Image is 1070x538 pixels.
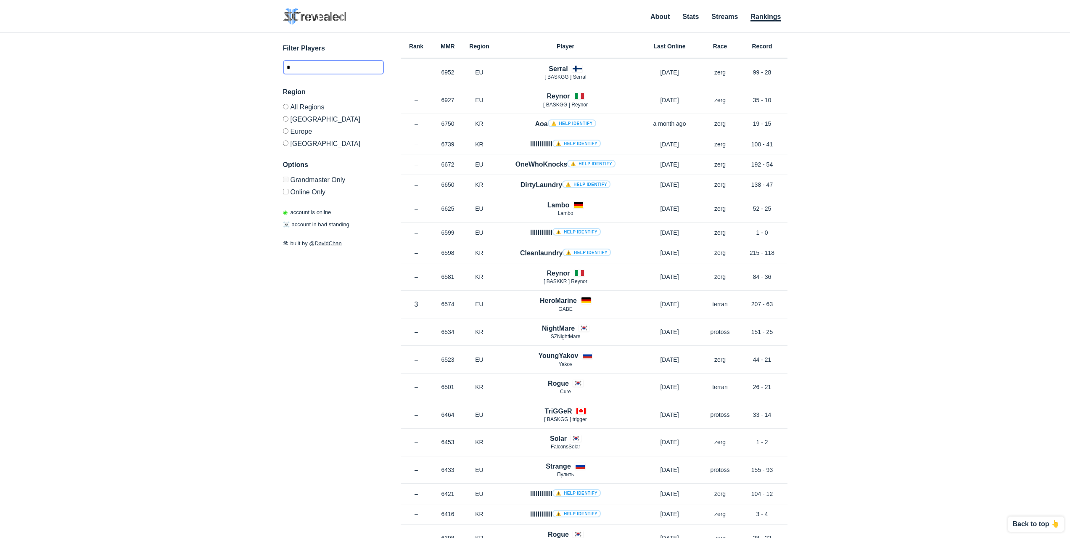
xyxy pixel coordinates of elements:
[464,160,495,169] p: EU
[703,490,737,498] p: zerg
[703,411,737,419] p: protoss
[530,228,601,237] h4: llIIlIIllIII
[283,104,384,113] label: All Regions
[283,140,288,146] input: [GEOGRAPHIC_DATA]
[464,43,495,49] h6: Region
[1012,521,1059,527] p: Back to top 👆
[703,355,737,364] p: zerg
[401,249,432,257] p: –
[703,328,737,336] p: protoss
[650,13,670,20] a: About
[283,177,384,186] label: Only Show accounts currently in Grandmaster
[464,438,495,446] p: KR
[567,160,616,167] a: ⚠️ Help identify
[495,43,636,49] h6: Player
[464,411,495,419] p: EU
[283,240,288,246] span: 🛠
[515,159,616,169] h4: OneWhoKnocks
[703,438,737,446] p: zerg
[464,510,495,518] p: KR
[636,140,703,148] p: [DATE]
[464,96,495,104] p: EU
[401,204,432,213] p: –
[283,125,384,137] label: Europe
[547,91,570,101] h4: Reynor
[464,273,495,281] p: KR
[401,43,432,49] h6: Rank
[563,249,611,256] a: ⚠️ Help identify
[464,228,495,237] p: EU
[401,68,432,77] p: –
[283,177,288,182] input: Grandmaster Only
[636,355,703,364] p: [DATE]
[464,68,495,77] p: EU
[551,334,581,339] span: SZNightMare
[737,355,787,364] p: 44 - 21
[636,300,703,308] p: [DATE]
[401,180,432,189] p: –
[520,180,610,190] h4: DirtyLaundry
[432,140,464,148] p: 6739
[548,119,596,127] a: ⚠️ Help identify
[432,96,464,104] p: 6927
[737,411,787,419] p: 33 - 14
[432,328,464,336] p: 6534
[552,489,601,497] a: ⚠️ Help identify
[401,160,432,169] p: –
[432,204,464,213] p: 6625
[703,68,737,77] p: zerg
[703,466,737,474] p: protoss
[737,204,787,213] p: 52 - 25
[562,180,610,188] a: ⚠️ Help identify
[542,323,575,333] h4: NightMare
[432,490,464,498] p: 6421
[636,204,703,213] p: [DATE]
[549,64,568,74] h4: Serral
[432,355,464,364] p: 6523
[557,472,574,477] span: Пулить
[315,240,342,246] a: DavidChan
[283,186,384,196] label: Only show accounts currently laddering
[283,189,288,194] input: Online Only
[636,228,703,237] p: [DATE]
[703,228,737,237] p: zerg
[432,273,464,281] p: 6581
[283,8,346,25] img: SC2 Revealed
[737,228,787,237] p: 1 - 0
[432,249,464,257] p: 6598
[737,140,787,148] p: 100 - 41
[535,119,596,129] h4: Aoa
[547,200,569,210] h4: Lambo
[283,209,288,215] span: ◉
[530,509,601,519] h4: llllllllllll
[737,300,787,308] p: 207 - 63
[283,87,384,97] h3: Region
[464,328,495,336] p: KR
[464,490,495,498] p: EU
[560,389,571,395] span: Cure
[636,160,703,169] p: [DATE]
[545,406,572,416] h4: TriGGeR
[283,208,331,217] p: account is online
[283,239,384,248] p: built by @
[548,379,569,388] h4: Rogue
[401,119,432,128] p: –
[464,383,495,391] p: KR
[520,248,611,258] h4: Cleanlaundry
[283,113,384,125] label: [GEOGRAPHIC_DATA]
[283,104,288,109] input: All Regions
[283,128,288,134] input: Europe
[636,96,703,104] p: [DATE]
[464,355,495,364] p: EU
[401,411,432,419] p: –
[283,43,384,53] h3: Filter Players
[283,116,288,122] input: [GEOGRAPHIC_DATA]
[552,510,601,517] a: ⚠️ Help identify
[550,434,567,443] h4: Solar
[432,300,464,308] p: 6574
[401,299,432,309] p: 3
[711,13,738,20] a: Streams
[432,438,464,446] p: 6453
[544,416,587,422] span: [ BASKGG ] trigger
[401,438,432,446] p: –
